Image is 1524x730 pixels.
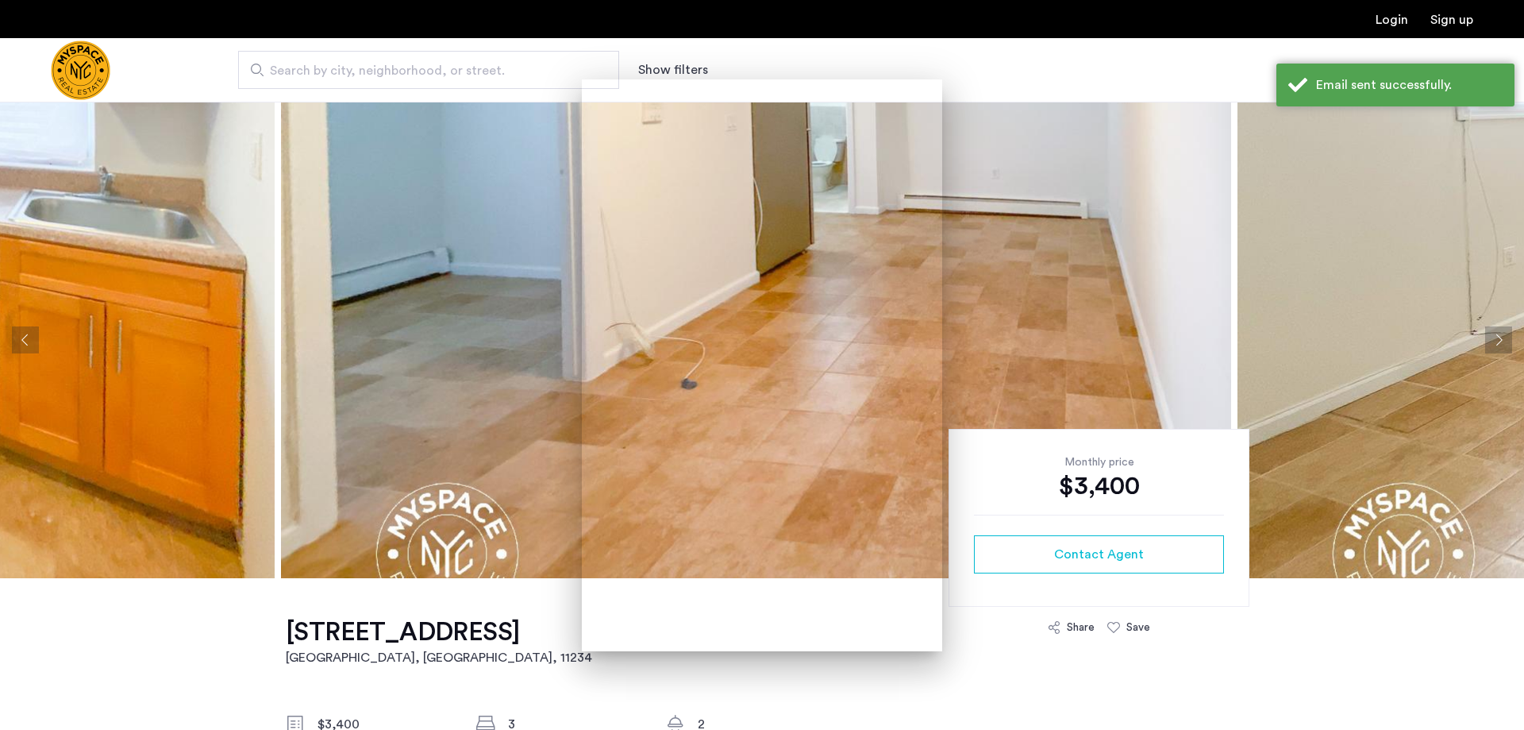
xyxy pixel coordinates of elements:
[1316,75,1503,95] div: Email sent successfully.
[1126,620,1150,635] div: Save
[286,616,592,648] h1: [STREET_ADDRESS]
[286,648,592,667] h2: [GEOGRAPHIC_DATA], [GEOGRAPHIC_DATA] , 11234
[974,535,1224,574] button: button
[270,61,575,80] span: Search by city, neighborhood, or street.
[638,60,708,79] button: Show or hide filters
[1376,14,1408,26] a: Login
[51,41,110,100] a: Cazamio Logo
[974,454,1224,470] div: Monthly price
[1067,620,1095,635] div: Share
[974,470,1224,502] div: $3,400
[12,326,39,353] button: Previous apartment
[1485,326,1512,353] button: Next apartment
[1430,14,1473,26] a: Registration
[1054,545,1144,564] span: Contact Agent
[281,102,1231,578] img: apartment
[238,51,619,89] input: Apartment Search
[51,41,110,100] img: logo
